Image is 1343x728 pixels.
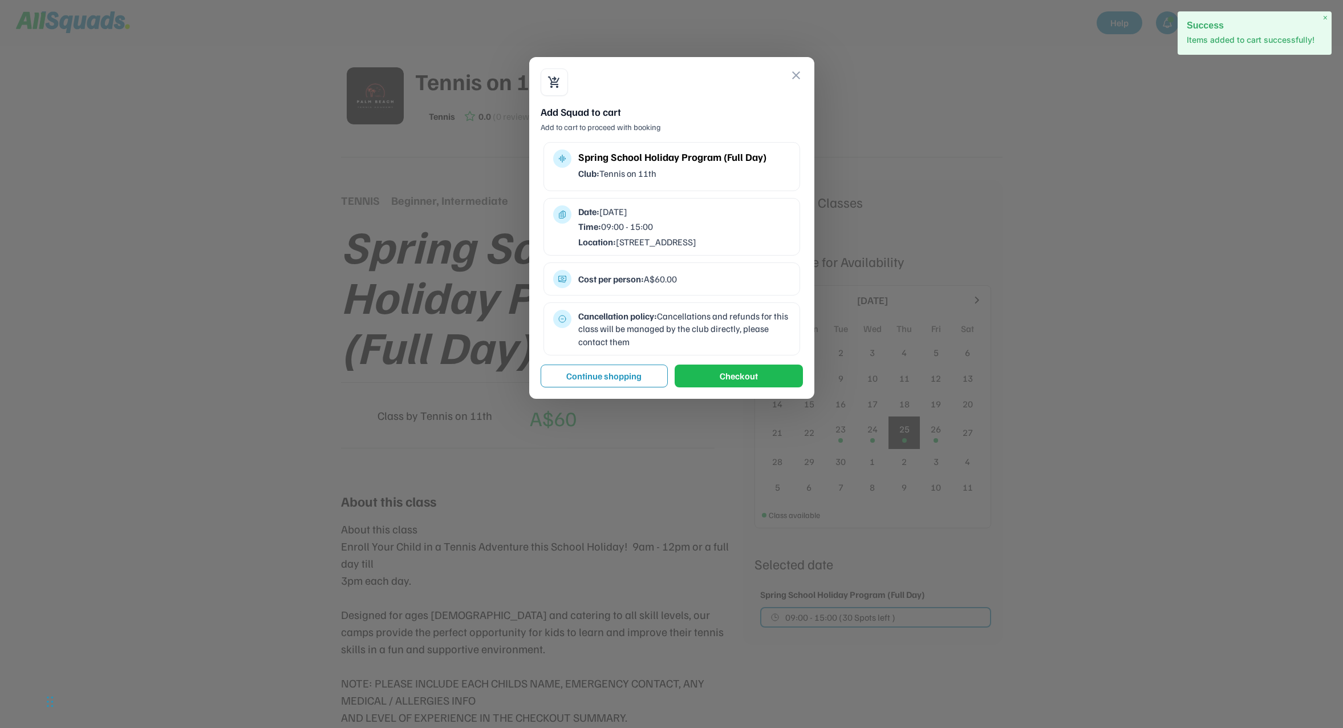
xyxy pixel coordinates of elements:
[578,236,616,248] strong: Location:
[578,168,599,179] strong: Club:
[578,221,601,232] strong: Time:
[547,75,561,89] button: shopping_cart_checkout
[578,310,790,348] div: Cancellations and refunds for this class will be managed by the club directly, please contact them
[1187,34,1322,46] p: Items added to cart successfully!
[578,273,644,285] strong: Cost per person:
[578,206,599,217] strong: Date:
[541,105,803,119] div: Add Squad to cart
[541,365,668,387] button: Continue shopping
[558,154,567,163] button: multitrack_audio
[1323,13,1328,23] span: ×
[578,205,790,218] div: [DATE]
[578,273,790,285] div: A$60.00
[1187,21,1322,30] h2: Success
[578,236,790,248] div: [STREET_ADDRESS]
[675,365,803,387] button: Checkout
[789,68,803,82] button: close
[578,149,790,165] div: Spring School Holiday Program (Full Day)
[578,220,790,233] div: 09:00 - 15:00
[578,310,657,322] strong: Cancellation policy:
[578,167,790,180] div: Tennis on 11th
[541,122,803,133] div: Add to cart to proceed with booking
